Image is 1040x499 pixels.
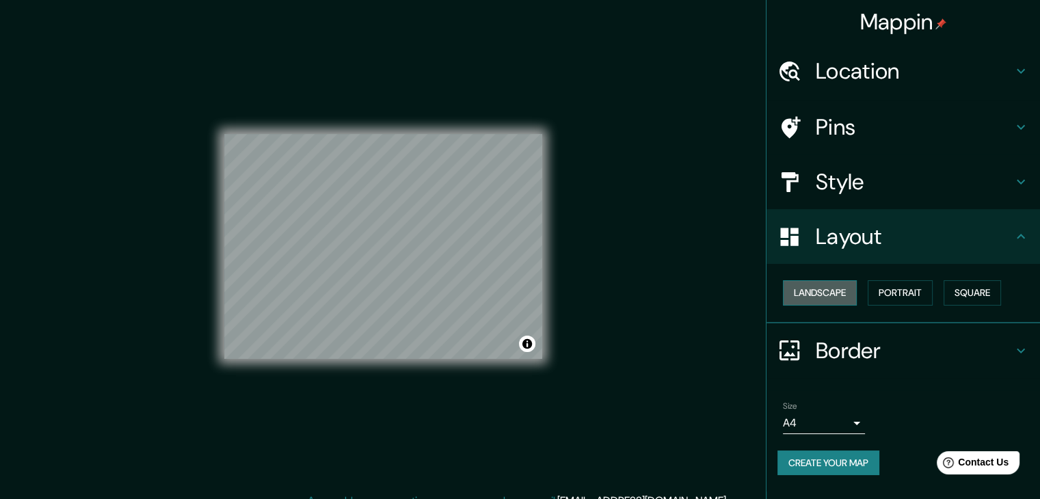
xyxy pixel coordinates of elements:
[766,323,1040,378] div: Border
[860,8,947,36] h4: Mappin
[918,446,1025,484] iframe: Help widget launcher
[766,154,1040,209] div: Style
[777,450,879,476] button: Create your map
[816,223,1013,250] h4: Layout
[519,336,535,352] button: Toggle attribution
[766,44,1040,98] div: Location
[816,168,1013,195] h4: Style
[766,209,1040,264] div: Layout
[224,134,542,359] canvas: Map
[816,57,1013,85] h4: Location
[783,400,797,412] label: Size
[816,337,1013,364] h4: Border
[766,100,1040,154] div: Pins
[868,280,933,306] button: Portrait
[944,280,1001,306] button: Square
[935,18,946,29] img: pin-icon.png
[783,412,865,434] div: A4
[816,113,1013,141] h4: Pins
[783,280,857,306] button: Landscape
